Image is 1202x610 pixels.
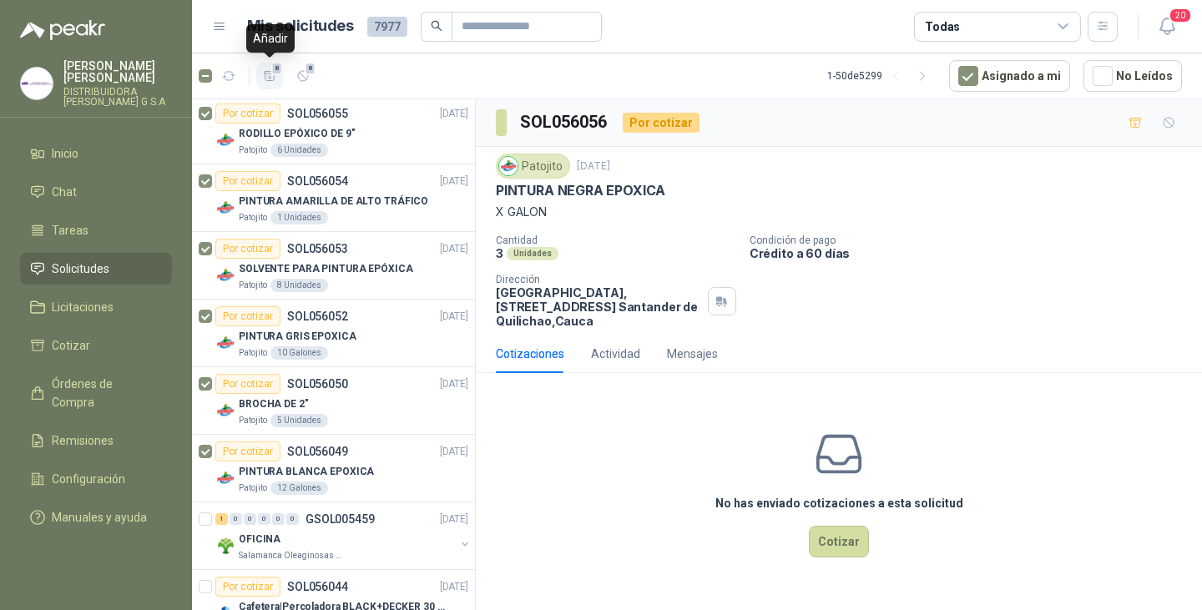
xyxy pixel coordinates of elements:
p: SOL056050 [287,378,348,390]
button: 8 [290,63,316,89]
span: 8 [271,62,283,75]
div: 0 [258,513,270,525]
a: Cotizar [20,330,172,361]
a: 1 0 0 0 0 0 GSOL005459[DATE] Company LogoOFICINASalamanca Oleaginosas SAS [215,509,472,562]
p: [DATE] [440,174,468,189]
a: Por cotizarSOL056052[DATE] Company LogoPINTURA GRIS EPOXICAPatojito10 Galones [192,300,475,367]
div: Por cotizar [215,306,280,326]
p: GSOL005459 [306,513,375,525]
div: 0 [286,513,299,525]
a: Por cotizarSOL056055[DATE] Company LogoRODILLO EPÓXICO DE 9"Patojito6 Unidades [192,97,475,164]
p: [DATE] [440,106,468,122]
span: Remisiones [52,431,114,450]
a: Órdenes de Compra [20,368,172,418]
a: Tareas [20,214,172,246]
div: Por cotizar [623,113,699,133]
img: Company Logo [215,130,235,150]
img: Company Logo [215,333,235,353]
button: 20 [1152,12,1182,42]
div: 6 Unidades [270,144,328,157]
p: Salamanca Oleaginosas SAS [239,549,344,562]
p: Patojito [239,144,267,157]
p: PINTURA GRIS EPOXICA [239,329,356,345]
a: Por cotizarSOL056053[DATE] Company LogoSOLVENTE PARA PINTURA EPÓXICAPatojito8 Unidades [192,232,475,300]
div: Por cotizar [215,441,280,461]
p: Patojito [239,346,267,360]
div: Por cotizar [215,374,280,394]
div: Mensajes [667,345,718,363]
a: Configuración [20,463,172,495]
div: Por cotizar [215,171,280,191]
p: RODILLO EPÓXICO DE 9" [239,126,355,142]
p: SOL056052 [287,310,348,322]
p: Dirección [496,274,701,285]
p: [PERSON_NAME] [PERSON_NAME] [63,60,172,83]
a: Chat [20,176,172,208]
div: Por cotizar [215,103,280,124]
button: 8 [256,63,283,89]
div: 12 Galones [270,481,328,495]
span: 20 [1169,8,1192,23]
button: No Leídos [1083,60,1182,92]
p: OFICINA [239,532,280,547]
div: 5 Unidades [270,414,328,427]
p: PINTURA AMARILLA DE ALTO TRÁFICO [239,194,428,209]
div: Cotizaciones [496,345,564,363]
span: search [431,20,442,32]
div: Por cotizar [215,577,280,597]
p: [DATE] [440,444,468,460]
p: Cantidad [496,234,736,246]
a: Por cotizarSOL056054[DATE] Company LogoPINTURA AMARILLA DE ALTO TRÁFICOPatojito1 Unidades [192,164,475,232]
div: 0 [272,513,285,525]
span: Cotizar [52,336,90,355]
span: Solicitudes [52,260,109,278]
img: Logo peakr [20,20,105,40]
p: DISTRIBUIDORA [PERSON_NAME] G S.A [63,87,172,107]
span: Órdenes de Compra [52,375,156,411]
p: [DATE] [577,159,610,174]
div: 1 [215,513,228,525]
p: X GALON [496,203,1182,221]
span: Tareas [52,221,88,239]
img: Company Logo [215,401,235,421]
p: Condición de pago [750,234,1195,246]
p: PINTURA BLANCA EPOXICA [239,464,374,480]
div: 10 Galones [270,346,328,360]
h3: SOL056056 [520,109,609,135]
a: Solicitudes [20,253,172,285]
button: Cotizar [809,526,869,557]
p: [DATE] [440,579,468,595]
div: Patojito [496,154,570,179]
div: 0 [230,513,242,525]
span: Manuales y ayuda [52,508,147,527]
p: SOL056044 [287,581,348,592]
a: Manuales y ayuda [20,502,172,533]
span: Chat [52,183,77,201]
a: Por cotizarSOL056049[DATE] Company LogoPINTURA BLANCA EPOXICAPatojito12 Galones [192,435,475,502]
div: Unidades [507,247,558,260]
p: SOL056055 [287,108,348,119]
div: Todas [925,18,960,36]
p: Patojito [239,211,267,224]
p: Crédito a 60 días [750,246,1195,260]
p: [DATE] [440,512,468,527]
img: Company Logo [499,157,518,175]
div: 1 - 50 de 5299 [827,63,936,89]
p: SOLVENTE PARA PINTURA EPÓXICA [239,261,413,277]
h1: Mis solicitudes [247,14,354,38]
div: 1 Unidades [270,211,328,224]
img: Company Logo [215,198,235,218]
div: Actividad [591,345,640,363]
p: Patojito [239,481,267,495]
p: PINTURA NEGRA EPOXICA [496,182,665,199]
p: [GEOGRAPHIC_DATA], [STREET_ADDRESS] Santander de Quilichao , Cauca [496,285,701,328]
div: Añadir [246,24,295,53]
h3: No has enviado cotizaciones a esta solicitud [715,494,963,512]
span: 7977 [367,17,407,37]
span: Licitaciones [52,298,114,316]
a: Inicio [20,138,172,169]
p: [DATE] [440,309,468,325]
p: SOL056049 [287,446,348,457]
span: 8 [305,62,316,75]
p: [DATE] [440,376,468,392]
